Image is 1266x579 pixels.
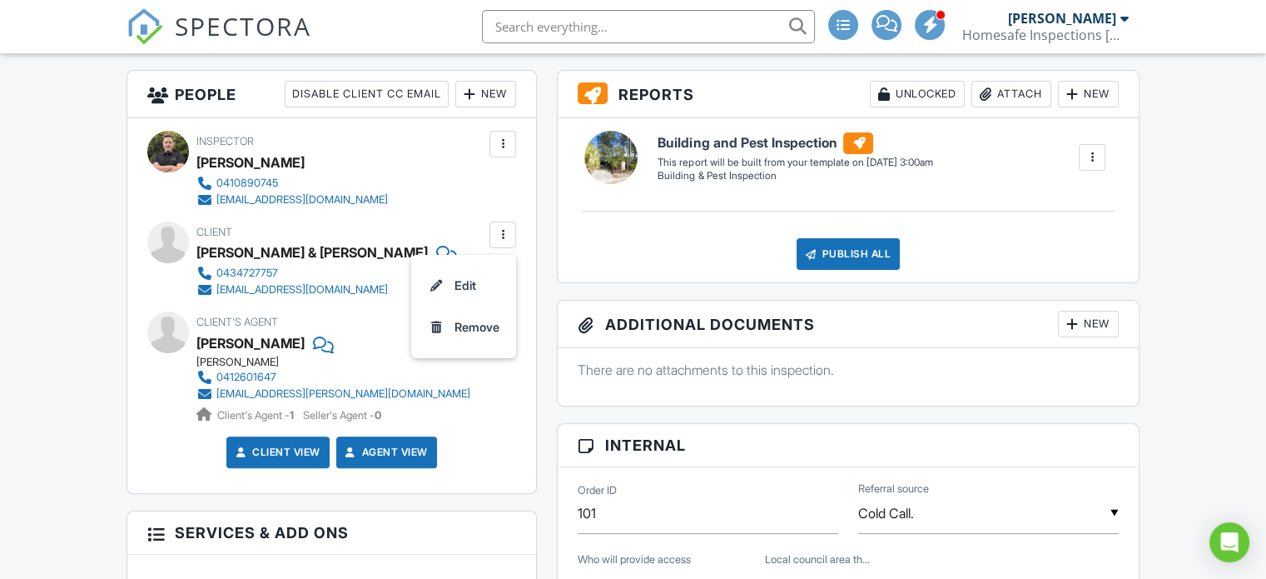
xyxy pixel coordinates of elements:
strong: 1 [290,409,294,422]
a: [EMAIL_ADDRESS][PERSON_NAME][DOMAIN_NAME] [196,386,470,402]
h3: Additional Documents [558,301,1139,348]
div: 0434727757 [216,267,278,280]
label: Local council area the property is located [765,552,870,567]
div: 0412601647 [216,371,276,384]
div: New [455,81,516,107]
div: New [1058,81,1119,107]
label: Order ID [578,483,617,498]
div: 0410890745 [216,177,278,190]
span: SPECTORA [175,8,311,43]
a: [EMAIL_ADDRESS][DOMAIN_NAME] [196,282,444,298]
span: Inspector [196,135,254,147]
h6: Building and Pest Inspection [658,132,932,154]
h3: Reports [558,71,1139,118]
input: Search everything... [482,10,815,43]
div: [PERSON_NAME] & [PERSON_NAME] [196,240,428,265]
div: [EMAIL_ADDRESS][PERSON_NAME][DOMAIN_NAME] [216,387,470,401]
h3: People [127,71,536,118]
h3: Internal [558,424,1139,467]
span: Client's Agent - [217,409,296,422]
a: Client View [232,444,320,461]
span: Client [196,226,232,238]
div: Publish All [797,238,901,270]
label: Referral source [858,482,929,497]
a: [EMAIL_ADDRESS][DOMAIN_NAME] [196,192,388,208]
div: This report will be built from your template on [DATE] 3:00am [658,156,932,169]
span: Client's Agent [196,316,278,328]
label: Who will provide access [578,552,691,567]
a: Agent View [342,444,428,461]
div: Disable Client CC Email [285,81,449,107]
div: [EMAIL_ADDRESS][DOMAIN_NAME] [216,193,388,207]
div: [EMAIL_ADDRESS][DOMAIN_NAME] [216,283,388,297]
p: There are no attachments to this inspection. [578,361,1119,379]
h3: Services & Add ons [127,512,536,555]
img: The Best Home Inspection Software - Spectora [127,8,163,45]
a: 0412601647 [196,369,470,386]
a: 0410890745 [196,175,388,192]
div: Remove [454,317,499,337]
div: Unlocked [870,81,965,107]
div: New [1058,311,1119,337]
div: Homesafe Inspections Northern Beaches [962,27,1129,43]
a: Remove [421,307,506,348]
a: SPECTORA [127,22,311,57]
span: Seller's Agent - [303,409,381,422]
a: [PERSON_NAME] [196,331,305,356]
a: 0434727757 [196,265,444,282]
strong: 0 [375,409,381,422]
div: [PERSON_NAME] [196,150,305,175]
div: [PERSON_NAME] [196,356,484,369]
div: Attach [971,81,1051,107]
div: [PERSON_NAME] [1008,10,1116,27]
div: Open Intercom Messenger [1209,522,1249,562]
div: Building & Pest Inspection [658,169,932,183]
a: Edit [421,265,506,307]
